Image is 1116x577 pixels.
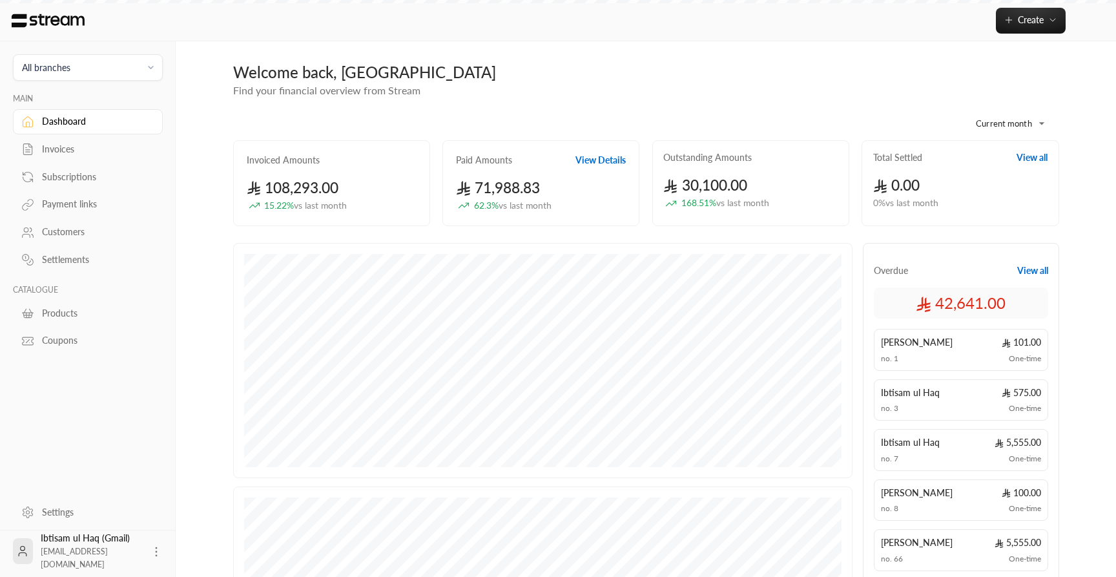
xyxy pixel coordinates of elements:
h2: Total Settled [873,151,922,164]
a: Customers [13,220,163,245]
div: Customers [42,226,147,238]
div: Welcome back, [GEOGRAPHIC_DATA] [233,62,1059,83]
div: Subscriptions [42,171,147,184]
span: no. 7 [881,454,898,464]
span: One-time [1009,503,1041,514]
span: 42,641.00 [916,293,1006,313]
span: 108,293.00 [247,179,339,196]
div: Coupons [42,334,147,347]
span: One-time [1009,353,1041,364]
span: Ibtisam ul Haq [881,436,940,449]
span: 71,988.83 [456,179,540,196]
h2: Paid Amounts [456,154,512,167]
p: CATALOGUE [13,285,163,295]
div: Settlements [42,253,147,266]
span: no. 8 [881,503,898,514]
p: MAIN [13,94,163,104]
span: Create [1018,14,1044,25]
div: Products [42,307,147,320]
button: View all [1017,264,1048,277]
a: Subscriptions [13,164,163,189]
a: Products [13,300,163,326]
a: Payment links [13,192,163,217]
span: vs last month [294,200,347,211]
span: no. 1 [881,353,898,364]
span: Overdue [874,264,908,277]
a: Coupons [13,328,163,353]
div: Invoices [42,143,147,156]
span: 5,555.00 [995,536,1041,549]
div: Dashboard [42,115,147,128]
span: 168.51 % [681,196,769,210]
span: 0.00 [873,176,920,194]
a: Settlements [13,247,163,273]
span: One-time [1009,403,1041,414]
div: All branches [22,61,70,74]
span: 62.3 % [474,199,552,213]
span: One-time [1009,454,1041,464]
button: View Details [575,154,626,167]
div: Current month [956,107,1053,140]
img: Logo [10,14,86,28]
span: 30,100.00 [663,176,747,194]
span: 5,555.00 [995,436,1041,449]
div: Settings [42,506,147,519]
span: 100.00 [1002,487,1041,499]
span: One-time [1009,554,1041,564]
span: [EMAIL_ADDRESS][DOMAIN_NAME] [41,547,108,569]
span: Find your financial overview from Stream [233,84,420,96]
h2: Invoiced Amounts [247,154,320,167]
span: no. 66 [881,554,903,564]
button: View all [1017,151,1048,164]
span: 101.00 [1002,336,1041,349]
span: [PERSON_NAME] [881,487,953,499]
span: 15.22 % [264,199,347,213]
h2: Outstanding Amounts [663,151,752,164]
a: Invoices [13,137,163,162]
span: [PERSON_NAME] [881,336,953,349]
div: Ibtisam ul Haq (Gmail) [41,532,142,571]
span: 575.00 [1002,386,1041,399]
button: All branches [13,54,163,81]
button: Create [996,8,1066,34]
div: Payment links [42,198,147,211]
span: no. 3 [881,403,898,414]
a: Dashboard [13,109,163,134]
span: 0 % vs last month [873,196,938,210]
span: [PERSON_NAME] [881,536,953,549]
a: Settings [13,499,163,525]
span: vs last month [716,197,769,208]
span: vs last month [499,200,552,211]
span: Ibtisam ul Haq [881,386,940,399]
